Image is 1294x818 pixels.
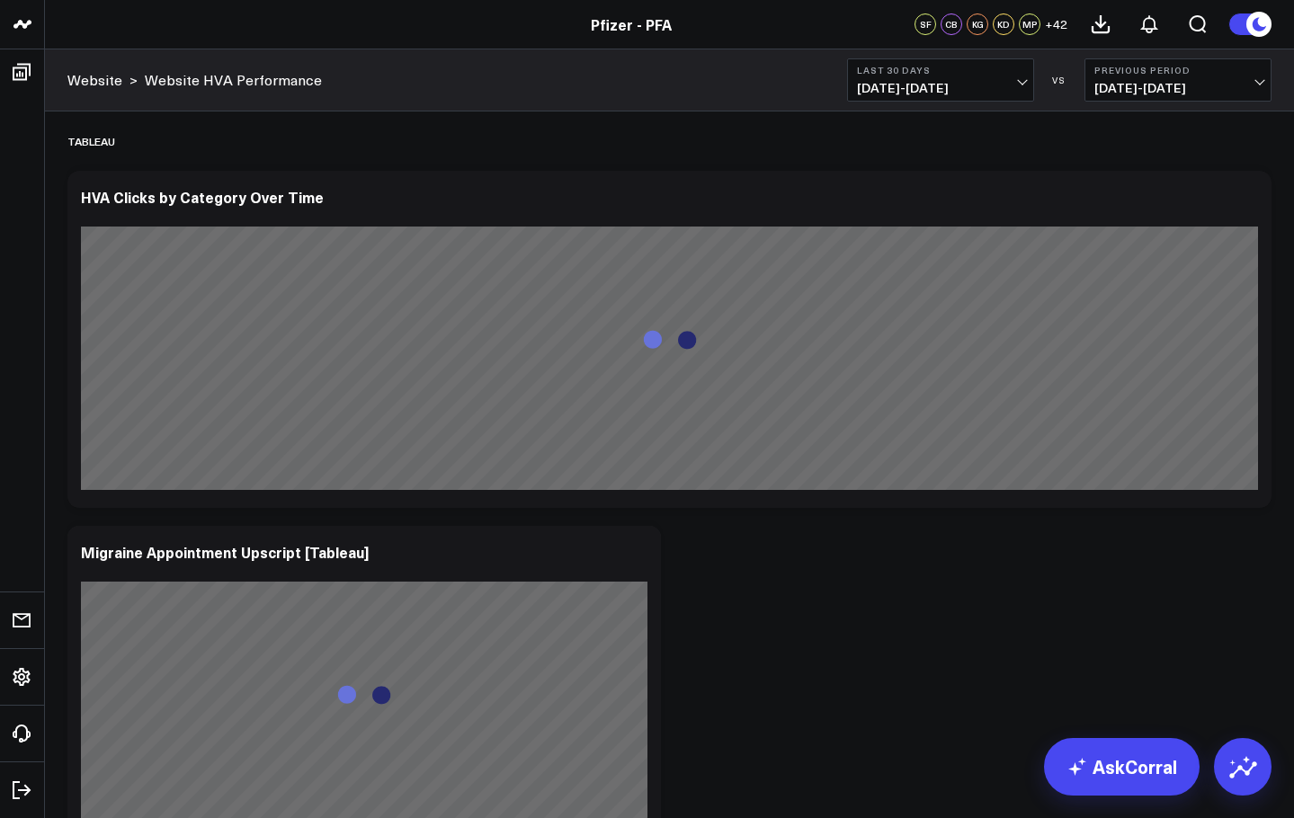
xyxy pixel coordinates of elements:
div: CB [941,13,962,35]
div: KD [993,13,1014,35]
span: [DATE] - [DATE] [857,81,1024,95]
div: SF [915,13,936,35]
a: Pfizer - PFA [591,14,672,34]
span: + 42 [1045,18,1067,31]
div: HVA Clicks by Category Over Time [81,187,324,207]
a: AskCorral [1044,738,1200,796]
div: MP [1019,13,1040,35]
b: Last 30 Days [857,65,1024,76]
span: [DATE] - [DATE] [1094,81,1262,95]
a: Website [67,70,122,90]
div: Migraine Appointment Upscript [Tableau] [81,542,369,562]
b: Previous Period [1094,65,1262,76]
div: VS [1043,75,1075,85]
button: +42 [1045,13,1067,35]
div: Tableau [67,120,115,162]
button: Last 30 Days[DATE]-[DATE] [847,58,1034,102]
a: Website HVA Performance [145,70,322,90]
div: > [67,70,138,90]
div: KG [967,13,988,35]
button: Previous Period[DATE]-[DATE] [1084,58,1272,102]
